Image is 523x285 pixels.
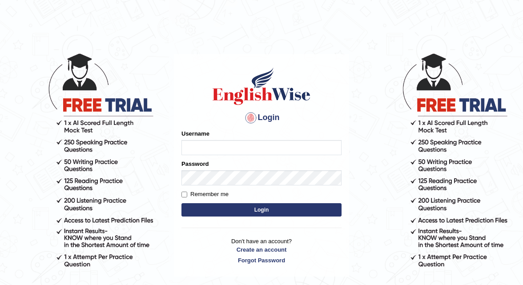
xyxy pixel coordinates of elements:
[181,203,342,217] button: Login
[181,129,209,138] label: Username
[181,160,209,168] label: Password
[181,256,342,265] a: Forgot Password
[181,192,187,197] input: Remember me
[181,190,229,199] label: Remember me
[181,237,342,265] p: Don't have an account?
[211,66,312,106] img: Logo of English Wise sign in for intelligent practice with AI
[181,245,342,254] a: Create an account
[181,111,342,125] h4: Login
